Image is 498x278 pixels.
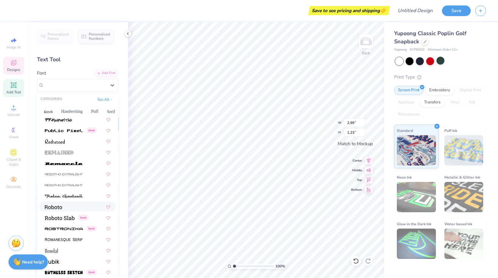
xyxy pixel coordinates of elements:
[397,127,413,134] span: Standard
[380,7,387,14] span: 👉
[310,6,388,15] div: Save to see pricing and shipping
[397,135,436,166] img: Standard
[456,86,485,95] div: Digital Print
[45,205,62,209] img: Roboto
[45,227,83,231] img: Robtronika
[6,90,21,95] span: Add Text
[45,260,59,264] img: Rubik
[444,127,457,134] span: Puff Ink
[45,172,83,176] img: Resotho Extralight (Extralight Italic)
[8,112,20,117] span: Upload
[89,32,110,41] span: Personalized Numbers
[96,96,115,102] button: See All
[442,5,471,16] button: Save
[3,157,24,167] span: Clipart & logos
[362,50,370,56] div: Back
[393,5,437,17] input: Untitled Design
[394,110,423,119] div: Rhinestones
[45,118,72,122] img: PP Handwriting
[465,98,479,107] div: Foil
[58,107,86,116] button: Handwriting
[397,221,431,227] span: Glow in the Dark Ink
[444,135,483,166] img: Puff Ink
[88,107,102,116] button: Puff
[45,249,58,253] img: Rondal
[420,98,444,107] div: Transfers
[394,47,407,52] span: Yupoong
[41,107,56,116] button: Greek
[45,216,75,220] img: Roboto Slab
[45,150,74,155] img: Remained
[78,215,88,220] span: Greek
[22,259,44,265] strong: Need help?
[41,97,62,102] div: CATEGORIES
[351,188,362,192] span: Bottom
[444,174,480,180] span: Metallic & Glitter Ink
[397,182,436,212] img: Neon Ink
[428,47,458,52] span: Minimum Order: 12 +
[45,183,83,187] img: Resotho Extralight (Extralight)
[86,270,97,275] span: Greek
[444,221,472,227] span: Water based Ink
[394,86,423,95] div: Screen Print
[104,107,118,116] button: Serif
[444,182,483,212] img: Metallic & Glitter Ink
[7,45,21,50] span: Image AI
[446,98,463,107] div: Vinyl
[425,86,454,95] div: Embroidery
[86,226,97,231] span: Greek
[394,30,466,45] span: Yupoong Classic Poplin Golf Snapback
[45,270,83,275] img: Ruthless Sketch
[394,98,418,107] div: Applique
[351,178,362,182] span: Top
[444,229,483,259] img: Water based Ink
[48,32,69,41] span: Personalized Names
[94,70,118,77] div: Add Font
[351,168,362,172] span: Middle
[7,67,20,72] span: Designs
[351,159,362,163] span: Center
[397,174,412,180] span: Neon Ink
[9,135,18,139] span: Greek
[397,229,436,259] img: Glow in the Dark Ink
[6,184,21,189] span: Decorate
[360,35,372,47] img: Back
[86,128,97,133] span: Greek
[45,129,83,133] img: Public Pixel
[45,194,83,198] img: Retro Gastroll
[275,263,285,269] span: 100 %
[37,55,118,64] div: Text Tool
[394,74,486,81] div: Print Type
[45,139,65,144] img: Redressed
[45,161,83,166] img: Remarcle
[37,70,46,77] label: Font
[410,47,425,52] span: # YP6002
[45,238,83,242] img: Romanesque Serif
